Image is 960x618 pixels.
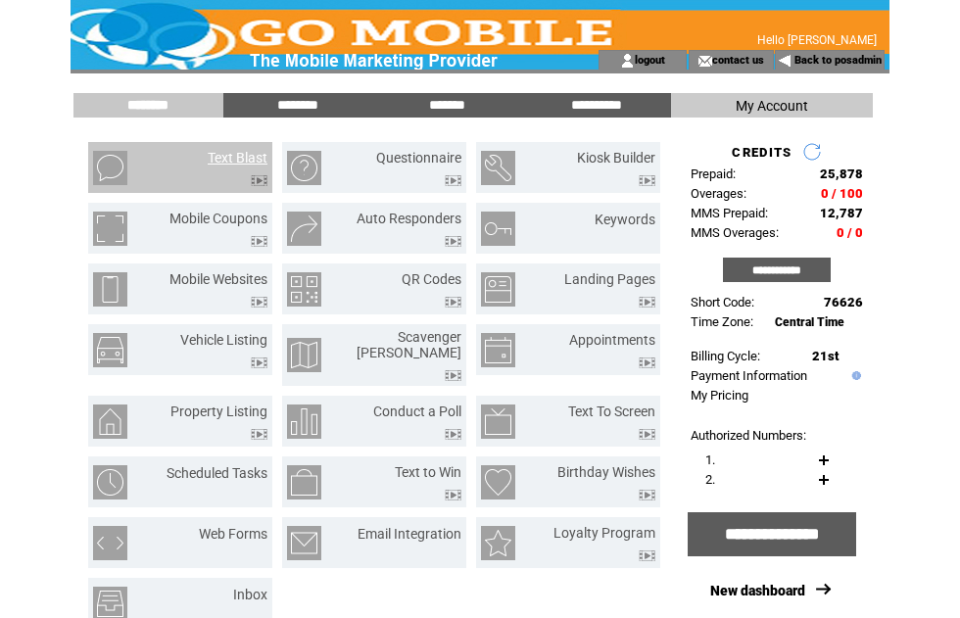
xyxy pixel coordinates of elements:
span: Time Zone: [691,314,753,329]
img: video.png [639,550,655,561]
span: 0 / 0 [837,225,863,240]
img: kiosk-builder.png [481,151,515,185]
img: video.png [445,236,461,247]
img: video.png [639,429,655,440]
span: Short Code: [691,295,754,309]
span: 25,878 [820,166,863,181]
img: appointments.png [481,333,515,367]
span: Billing Cycle: [691,349,760,363]
a: Text to Win [395,464,461,480]
img: scheduled-tasks.png [93,465,127,499]
a: Keywords [595,212,655,227]
img: conduct-a-poll.png [287,404,321,439]
a: Conduct a Poll [373,404,461,419]
img: video.png [251,429,267,440]
img: loyalty-program.png [481,526,515,560]
span: My Account [736,98,808,114]
img: video.png [639,175,655,186]
a: Web Forms [199,526,267,542]
a: Mobile Coupons [169,211,267,226]
img: landing-pages.png [481,272,515,307]
a: My Pricing [691,388,748,403]
span: 2. [705,472,715,487]
a: Mobile Websites [169,271,267,287]
span: 76626 [824,295,863,309]
img: scavenger-hunt.png [287,338,321,372]
a: Text To Screen [568,404,655,419]
img: mobile-websites.png [93,272,127,307]
img: qr-codes.png [287,272,321,307]
img: keywords.png [481,212,515,246]
img: email-integration.png [287,526,321,560]
a: Back to posadmin [794,54,882,67]
span: 21st [812,349,839,363]
img: video.png [445,297,461,308]
a: Scheduled Tasks [167,465,267,481]
span: 12,787 [820,206,863,220]
span: Hello [PERSON_NAME] [757,33,877,47]
a: Loyalty Program [553,525,655,541]
a: Email Integration [358,526,461,542]
span: Central Time [775,315,844,329]
span: MMS Prepaid: [691,206,768,220]
a: logout [635,53,665,66]
span: 0 / 100 [821,186,863,201]
img: video.png [445,370,461,381]
span: CREDITS [732,145,792,160]
a: Kiosk Builder [577,150,655,166]
span: 1. [705,452,715,467]
a: New dashboard [710,583,805,598]
span: Overages: [691,186,746,201]
img: video.png [445,490,461,500]
a: Scavenger [PERSON_NAME] [357,329,461,360]
img: birthday-wishes.png [481,465,515,499]
img: vehicle-listing.png [93,333,127,367]
a: Inbox [233,587,267,602]
img: video.png [445,429,461,440]
a: Property Listing [170,404,267,419]
a: Landing Pages [564,271,655,287]
img: video.png [445,175,461,186]
img: account_icon.gif [620,53,635,69]
span: MMS Overages: [691,225,779,240]
img: video.png [251,357,267,368]
span: Authorized Numbers: [691,428,806,443]
img: video.png [251,297,267,308]
a: Text Blast [208,150,267,166]
img: text-blast.png [93,151,127,185]
img: auto-responders.png [287,212,321,246]
img: property-listing.png [93,404,127,439]
a: Appointments [569,332,655,348]
span: Prepaid: [691,166,736,181]
a: contact us [712,53,764,66]
img: text-to-screen.png [481,404,515,439]
a: Vehicle Listing [180,332,267,348]
img: video.png [639,357,655,368]
a: QR Codes [402,271,461,287]
img: video.png [639,490,655,500]
img: help.gif [847,371,861,380]
img: video.png [251,236,267,247]
img: contact_us_icon.gif [697,53,712,69]
img: questionnaire.png [287,151,321,185]
a: Payment Information [691,368,807,383]
img: video.png [639,297,655,308]
a: Questionnaire [376,150,461,166]
img: mobile-coupons.png [93,212,127,246]
img: text-to-win.png [287,465,321,499]
img: video.png [251,175,267,186]
img: web-forms.png [93,526,127,560]
a: Birthday Wishes [557,464,655,480]
img: backArrow.gif [778,53,792,69]
a: Auto Responders [357,211,461,226]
